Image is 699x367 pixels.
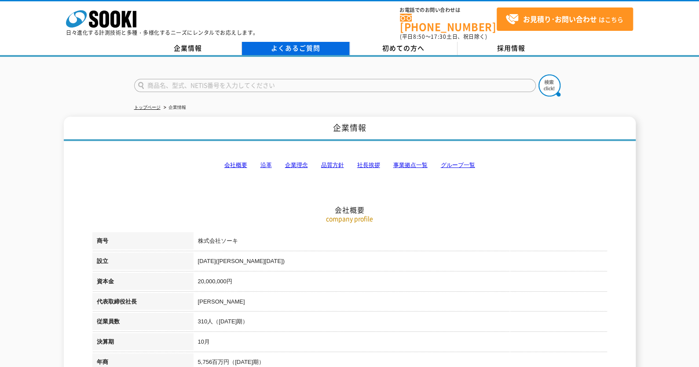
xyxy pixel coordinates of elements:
td: [PERSON_NAME] [194,293,607,313]
th: 従業員数 [92,313,194,333]
td: 20,000,000円 [194,273,607,293]
p: 日々進化する計測技術と多種・多様化するニーズにレンタルでお応えします。 [66,30,259,35]
li: 企業情報 [162,103,186,112]
a: 事業拠点一覧 [393,162,428,168]
span: お電話でのお問い合わせは [400,7,497,13]
th: 決算期 [92,333,194,353]
img: btn_search.png [538,74,560,96]
strong: お見積り･お問い合わせ [523,14,597,24]
a: [PHONE_NUMBER] [400,14,497,32]
a: 採用情報 [457,42,565,55]
span: 初めての方へ [382,43,425,53]
h1: 企業情報 [64,117,636,141]
th: 商号 [92,232,194,252]
a: 会社概要 [224,162,247,168]
a: 企業情報 [134,42,242,55]
th: 設立 [92,252,194,273]
th: 代表取締役社長 [92,293,194,313]
input: 商品名、型式、NETIS番号を入力してください [134,79,536,92]
a: 沿革 [260,162,272,168]
td: 310人（[DATE]期） [194,313,607,333]
a: 品質方針 [321,162,344,168]
span: 8:50 [413,33,425,41]
a: 社長挨拶 [357,162,380,168]
a: グループ一覧 [441,162,475,168]
a: トップページ [134,105,161,110]
td: [DATE]([PERSON_NAME][DATE]) [194,252,607,273]
td: 10月 [194,333,607,353]
td: 株式会社ソーキ [194,232,607,252]
span: はこちら [505,13,623,26]
a: よくあるご質問 [242,42,350,55]
h2: 会社概要 [92,117,607,215]
p: company profile [92,214,607,223]
a: 初めての方へ [350,42,457,55]
a: お見積り･お問い合わせはこちら [497,7,633,31]
a: 企業理念 [285,162,308,168]
span: 17:30 [431,33,446,41]
th: 資本金 [92,273,194,293]
span: (平日 ～ 土日、祝日除く) [400,33,487,41]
